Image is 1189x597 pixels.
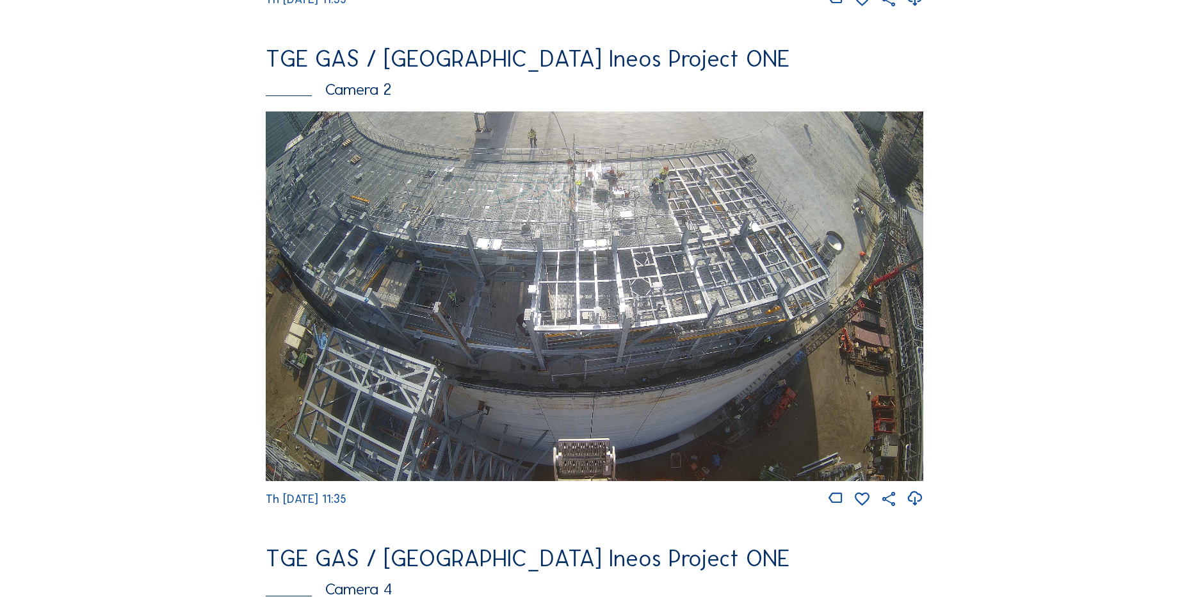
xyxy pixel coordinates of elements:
[266,547,923,570] div: TGE GAS / [GEOGRAPHIC_DATA] Ineos Project ONE
[266,81,923,97] div: Camera 2
[266,111,923,482] img: Image
[266,581,923,597] div: Camera 4
[266,47,923,70] div: TGE GAS / [GEOGRAPHIC_DATA] Ineos Project ONE
[266,492,346,506] span: Th [DATE] 11:35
